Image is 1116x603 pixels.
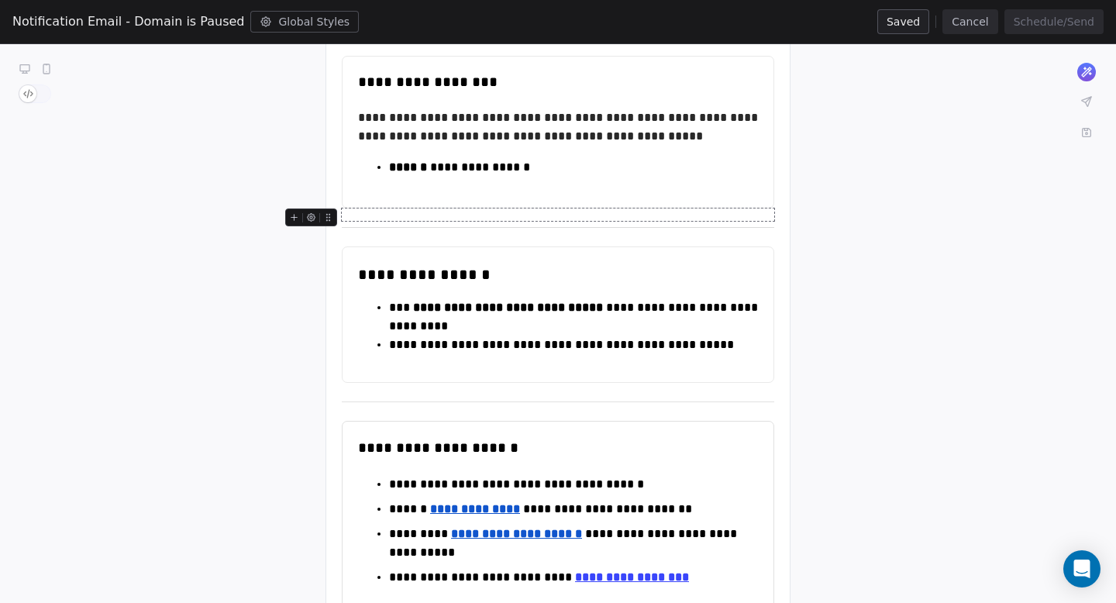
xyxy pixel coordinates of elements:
[12,12,244,31] span: Notification Email - Domain is Paused
[250,11,359,33] button: Global Styles
[1063,550,1100,587] div: Open Intercom Messenger
[942,9,997,34] button: Cancel
[877,9,929,34] button: Saved
[1004,9,1104,34] button: Schedule/Send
